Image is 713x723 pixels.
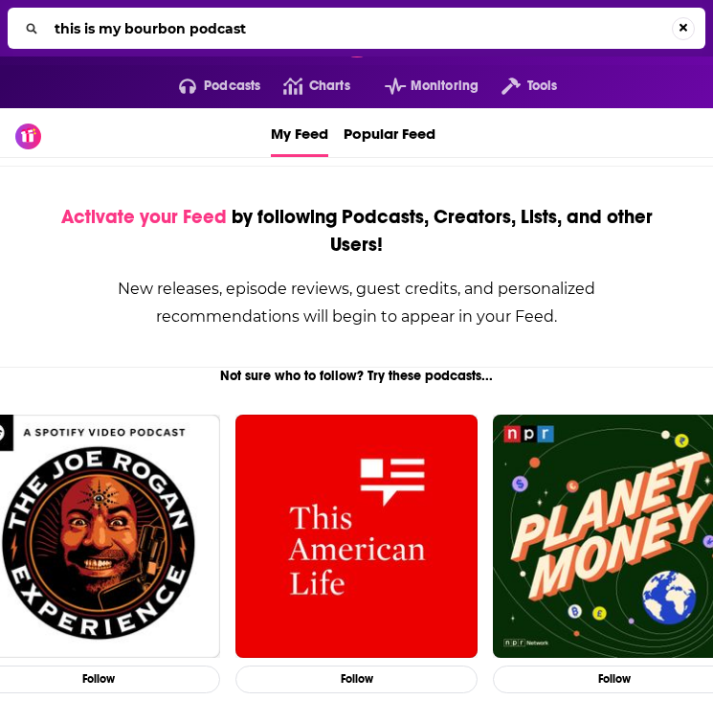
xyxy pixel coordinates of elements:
[362,71,479,102] button: open menu
[235,666,479,693] button: Follow
[61,205,227,229] span: Activate your Feed
[47,13,672,44] input: Search...
[235,415,479,658] img: This American Life
[47,203,666,259] div: by following Podcasts, Creators, Lists, and other Users!
[527,73,558,100] span: Tools
[309,73,350,100] span: Charts
[156,71,261,102] button: open menu
[271,108,328,157] a: My Feed
[411,73,479,100] span: Monitoring
[47,275,666,330] div: New releases, episode reviews, guest credits, and personalized recommendations will begin to appe...
[344,112,435,154] span: Popular Feed
[271,112,328,154] span: My Feed
[344,108,435,157] a: Popular Feed
[260,71,349,102] a: Charts
[479,71,557,102] button: open menu
[204,73,260,100] span: Podcasts
[8,8,705,49] div: Search...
